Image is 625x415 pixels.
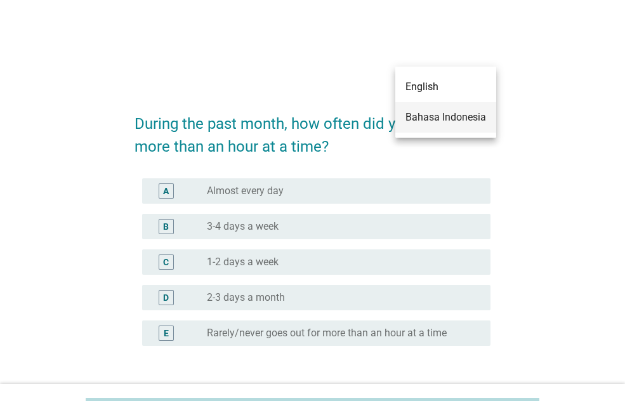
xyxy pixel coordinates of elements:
[405,79,486,95] div: English
[163,184,169,197] div: A
[163,255,169,268] div: C
[163,291,169,304] div: D
[207,291,285,304] label: 2-3 days a month
[207,327,447,339] label: Rarely/never goes out for more than an hour at a time
[405,110,486,125] div: Bahasa Indonesia
[207,185,284,197] label: Almost every day
[163,220,169,233] div: B
[135,100,490,158] h2: During the past month, how often did you go out for more than an hour at a time?
[207,220,279,233] label: 3-4 days a week
[164,326,169,339] div: E
[207,256,279,268] label: 1-2 days a week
